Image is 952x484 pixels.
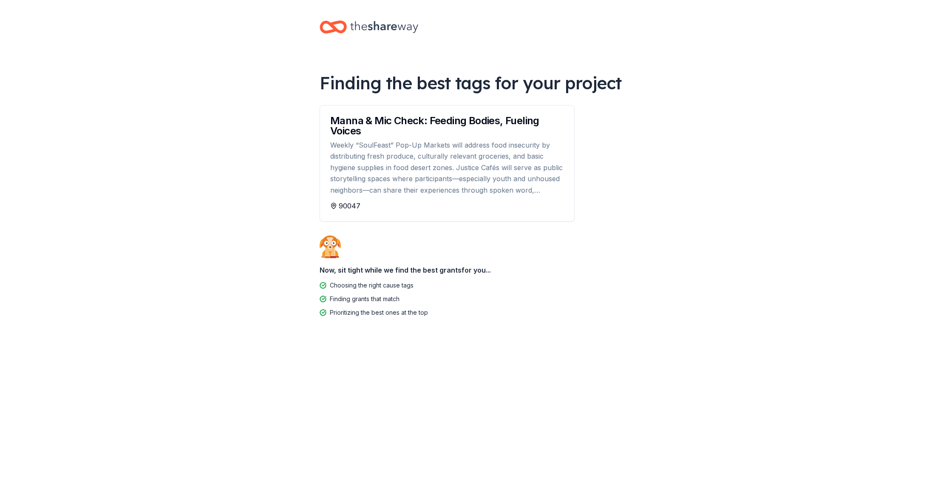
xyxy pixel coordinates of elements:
div: Finding grants that match [330,294,399,304]
div: Now, sit tight while we find the best grants for you... [320,262,632,279]
div: Choosing the right cause tags [330,280,414,290]
div: Prioritizing the best ones at the top [330,307,428,318]
div: Finding the best tags for your project [320,71,632,95]
div: Manna & Mic Check: Feeding Bodies, Fueling Voices [330,116,564,136]
div: Weekly “SoulFeast” Pop-Up Markets will address food insecurity by distributing fresh produce, cul... [330,140,564,196]
img: Dog waiting patiently [320,235,341,258]
div: 90047 [330,201,564,211]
